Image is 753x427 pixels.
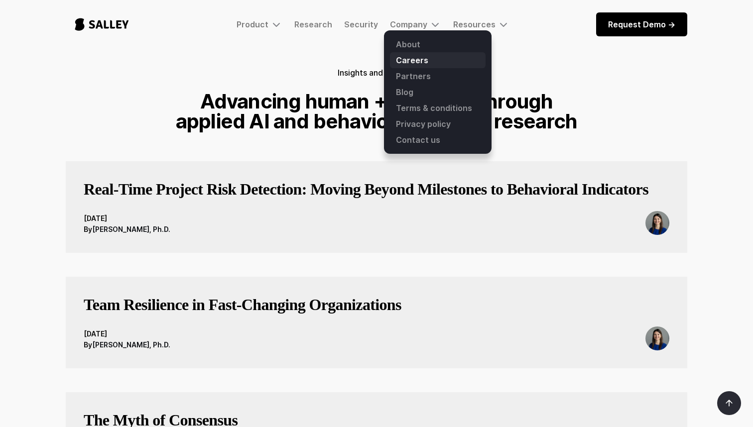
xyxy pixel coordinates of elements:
a: Terms & conditions [390,100,486,116]
a: Security [344,19,378,29]
div: Company [390,18,441,30]
a: Contact us [390,132,486,148]
a: Privacy policy [390,116,486,132]
a: Careers [390,52,486,68]
div: By [84,224,92,235]
h3: Team Resilience in Fast‑Changing Organizations [84,295,401,315]
div: Resources [453,18,509,30]
a: Team Resilience in Fast‑Changing Organizations [84,295,401,326]
a: Real-Time Project Risk Detection: Moving Beyond Milestones to Behavioral Indicators [84,179,648,211]
a: Research [294,19,332,29]
h1: Advancing human + AI teams through applied AI and behavioral science research [171,92,582,131]
h3: Real-Time Project Risk Detection: Moving Beyond Milestones to Behavioral Indicators [84,179,648,199]
nav: Company [384,30,492,154]
div: Resources [453,19,496,29]
div: [PERSON_NAME], Ph.D. [92,339,170,350]
div: [PERSON_NAME], Ph.D. [92,224,170,235]
a: Partners [390,68,486,84]
div: Product [237,19,268,29]
a: About [390,36,486,52]
h5: Insights and findings [338,66,415,80]
div: [DATE] [84,213,170,224]
div: Company [390,19,427,29]
div: By [84,339,92,350]
a: home [66,8,138,41]
a: Blog [390,84,486,100]
a: Request Demo -> [596,12,687,36]
div: Product [237,18,282,30]
div: [DATE] [84,328,170,339]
